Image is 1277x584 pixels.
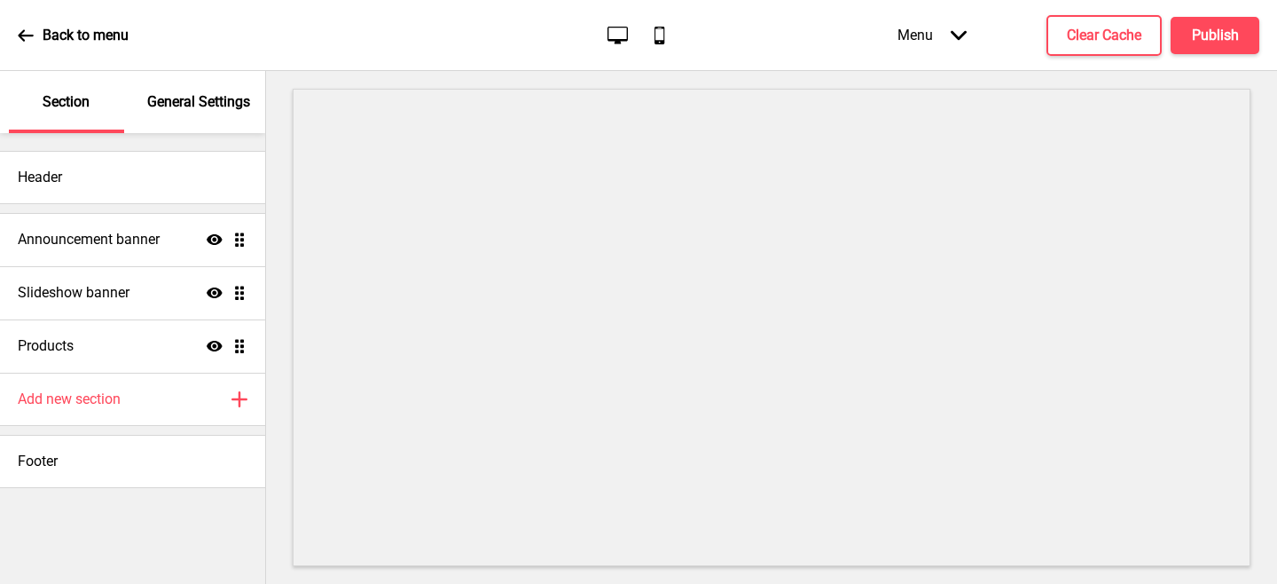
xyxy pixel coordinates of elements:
p: Back to menu [43,26,129,45]
h4: Announcement banner [18,230,160,249]
h4: Slideshow banner [18,283,129,303]
h4: Footer [18,452,58,471]
h4: Header [18,168,62,187]
button: Clear Cache [1046,15,1162,56]
p: Section [43,92,90,112]
p: General Settings [147,92,250,112]
h4: Clear Cache [1067,26,1141,45]
a: Back to menu [18,12,129,59]
h4: Products [18,336,74,356]
button: Publish [1171,17,1259,54]
div: Menu [880,9,984,61]
h4: Publish [1192,26,1239,45]
h4: Add new section [18,390,121,409]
